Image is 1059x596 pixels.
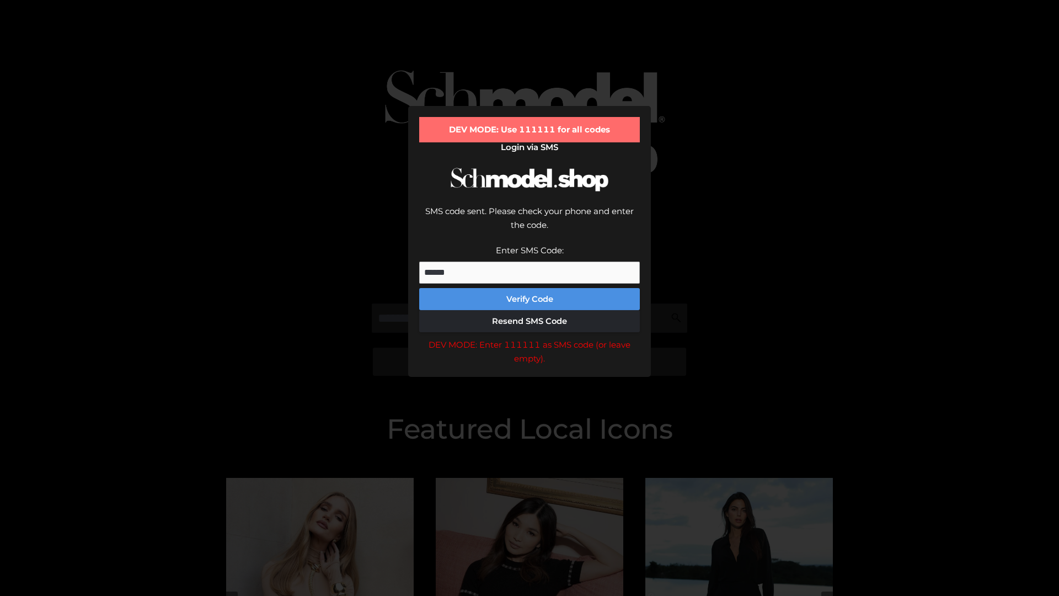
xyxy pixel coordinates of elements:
div: DEV MODE: Enter 111111 as SMS code (or leave empty). [419,338,640,366]
label: Enter SMS Code: [496,245,564,256]
h2: Login via SMS [419,142,640,152]
div: SMS code sent. Please check your phone and enter the code. [419,204,640,243]
button: Verify Code [419,288,640,310]
div: DEV MODE: Use 111111 for all codes [419,117,640,142]
button: Resend SMS Code [419,310,640,332]
img: Schmodel Logo [447,158,612,201]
